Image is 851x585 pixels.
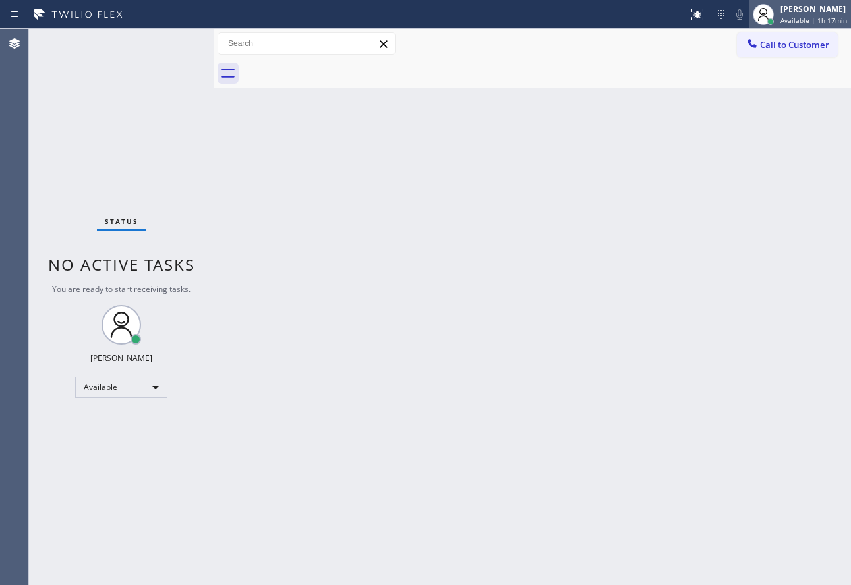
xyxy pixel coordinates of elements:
button: Call to Customer [737,32,838,57]
span: Status [105,217,138,226]
span: Call to Customer [760,39,829,51]
span: You are ready to start receiving tasks. [52,283,191,294]
button: Mute [730,5,749,24]
div: Available [75,377,167,398]
span: Available | 1h 17min [780,16,847,25]
div: [PERSON_NAME] [90,352,152,364]
input: Search [218,33,395,54]
span: No active tasks [48,254,195,275]
div: [PERSON_NAME] [780,3,847,14]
